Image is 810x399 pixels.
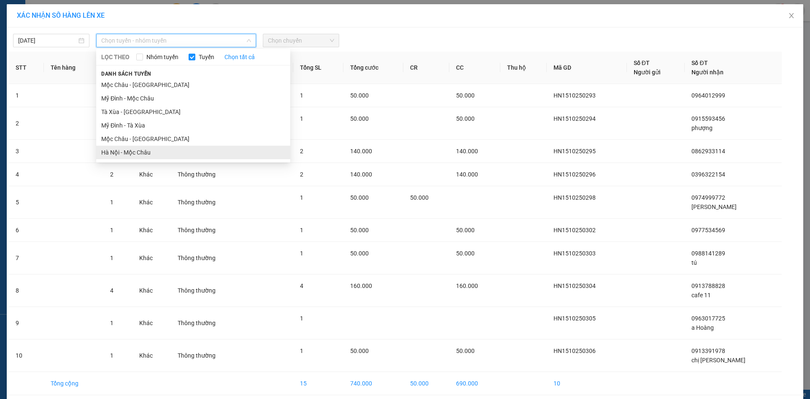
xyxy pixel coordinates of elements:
[132,219,171,242] td: Khác
[195,52,218,62] span: Tuyến
[547,372,626,395] td: 10
[132,274,171,307] td: Khác
[96,92,290,105] li: Mỹ Đình - Mộc Châu
[456,347,475,354] span: 50.000
[350,227,369,233] span: 50.000
[246,38,251,43] span: down
[101,52,130,62] span: LỌC THEO
[132,307,171,339] td: Khác
[456,148,478,155] span: 140.000
[691,148,725,155] span: 0862933114
[300,148,303,155] span: 2
[3,63,62,75] span: 0913391978
[18,36,77,45] input: 15/10/2025
[96,105,290,119] li: Tà Xùa - [GEOGRAPHIC_DATA]
[691,315,725,322] span: 0963017725
[110,320,113,326] span: 1
[691,92,725,99] span: 0964012999
[634,69,661,76] span: Người gửi
[691,69,724,76] span: Người nhận
[350,282,372,289] span: 160.000
[132,339,171,372] td: Khác
[691,171,725,178] span: 0396322154
[132,163,171,186] td: Khác
[9,339,44,372] td: 10
[268,34,334,47] span: Chọn chuyến
[110,199,113,206] span: 1
[22,26,49,34] em: Logistics
[300,92,303,99] span: 1
[300,227,303,233] span: 1
[44,52,103,84] th: Tên hàng
[85,22,123,30] span: 0943559551
[553,282,596,289] span: HN1510250304
[691,204,737,210] span: [PERSON_NAME]
[300,115,303,122] span: 1
[547,52,626,84] th: Mã GD
[9,107,44,140] td: 2
[691,347,725,354] span: 0913391978
[300,282,303,289] span: 4
[350,92,369,99] span: 50.000
[691,292,711,299] span: cafe 11
[300,171,303,178] span: 2
[456,250,475,257] span: 50.000
[110,171,113,178] span: 2
[17,11,105,19] span: XÁC NHẬN SỐ HÀNG LÊN XE
[9,140,44,163] td: 3
[456,115,475,122] span: 50.000
[110,287,113,294] span: 4
[410,194,429,201] span: 50.000
[68,8,123,21] span: VP [GEOGRAPHIC_DATA]
[788,12,795,19] span: close
[293,52,343,84] th: Tổng SL
[101,34,251,47] span: Chọn tuyến - nhóm tuyến
[343,52,403,84] th: Tổng cước
[44,372,103,395] td: Tổng cộng
[553,227,596,233] span: HN1510250302
[553,347,596,354] span: HN1510250306
[691,357,745,364] span: chị [PERSON_NAME]
[456,171,478,178] span: 140.000
[171,163,245,186] td: Thông thường
[293,372,343,395] td: 15
[553,315,596,322] span: HN1510250305
[403,52,449,84] th: CR
[449,372,500,395] td: 690.000
[553,115,596,122] span: HN1510250294
[9,84,44,107] td: 1
[110,352,113,359] span: 1
[553,148,596,155] span: HN1510250295
[9,219,44,242] td: 6
[96,146,290,159] li: Hà Nội - Mộc Châu
[350,347,369,354] span: 50.000
[300,194,303,201] span: 1
[691,125,713,131] span: phượng
[9,52,44,84] th: STT
[691,115,725,122] span: 0915593456
[3,45,26,50] span: Người gửi:
[350,194,369,201] span: 50.000
[343,372,403,395] td: 740.000
[143,52,182,62] span: Nhóm tuyến
[553,194,596,201] span: HN1510250298
[691,60,707,66] span: Số ĐT
[110,227,113,233] span: 1
[96,70,157,78] span: Danh sách tuyến
[224,52,255,62] a: Chọn tất cả
[691,194,725,201] span: 0974999772
[96,78,290,92] li: Mộc Châu - [GEOGRAPHIC_DATA]
[350,148,372,155] span: 140.000
[3,51,47,63] span: chị [PERSON_NAME]
[456,92,475,99] span: 50.000
[553,92,596,99] span: HN1510250293
[9,274,44,307] td: 8
[9,242,44,274] td: 7
[691,282,725,289] span: 0913788828
[691,227,725,233] span: 0977534569
[171,219,245,242] td: Thông thường
[403,372,449,395] td: 50.000
[350,250,369,257] span: 50.000
[350,171,372,178] span: 140.000
[171,242,245,274] td: Thông thường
